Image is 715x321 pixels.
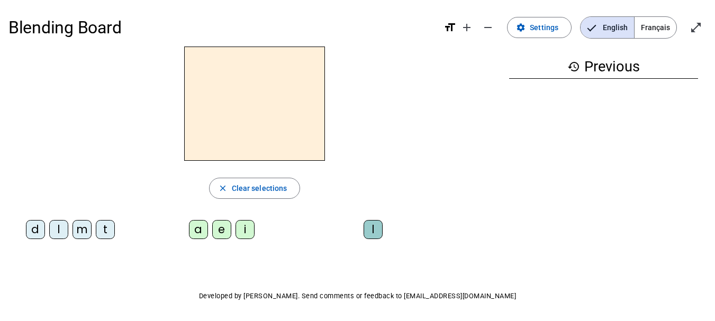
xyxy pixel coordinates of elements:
[482,21,494,34] mat-icon: remove
[509,55,698,79] h3: Previous
[212,220,231,239] div: e
[209,178,301,199] button: Clear selections
[516,23,526,32] mat-icon: settings
[690,21,702,34] mat-icon: open_in_full
[189,220,208,239] div: a
[49,220,68,239] div: l
[236,220,255,239] div: i
[456,17,477,38] button: Increase font size
[635,17,676,38] span: Français
[218,184,228,193] mat-icon: close
[460,21,473,34] mat-icon: add
[73,220,92,239] div: m
[581,17,634,38] span: English
[580,16,677,39] mat-button-toggle-group: Language selection
[8,290,707,302] p: Developed by [PERSON_NAME]. Send comments or feedback to [EMAIL_ADDRESS][DOMAIN_NAME]
[26,220,45,239] div: d
[8,11,435,44] h1: Blending Board
[364,220,383,239] div: l
[444,21,456,34] mat-icon: format_size
[685,17,707,38] button: Enter full screen
[232,182,287,195] span: Clear selections
[530,21,558,34] span: Settings
[96,220,115,239] div: t
[477,17,499,38] button: Decrease font size
[507,17,572,38] button: Settings
[567,60,580,73] mat-icon: history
